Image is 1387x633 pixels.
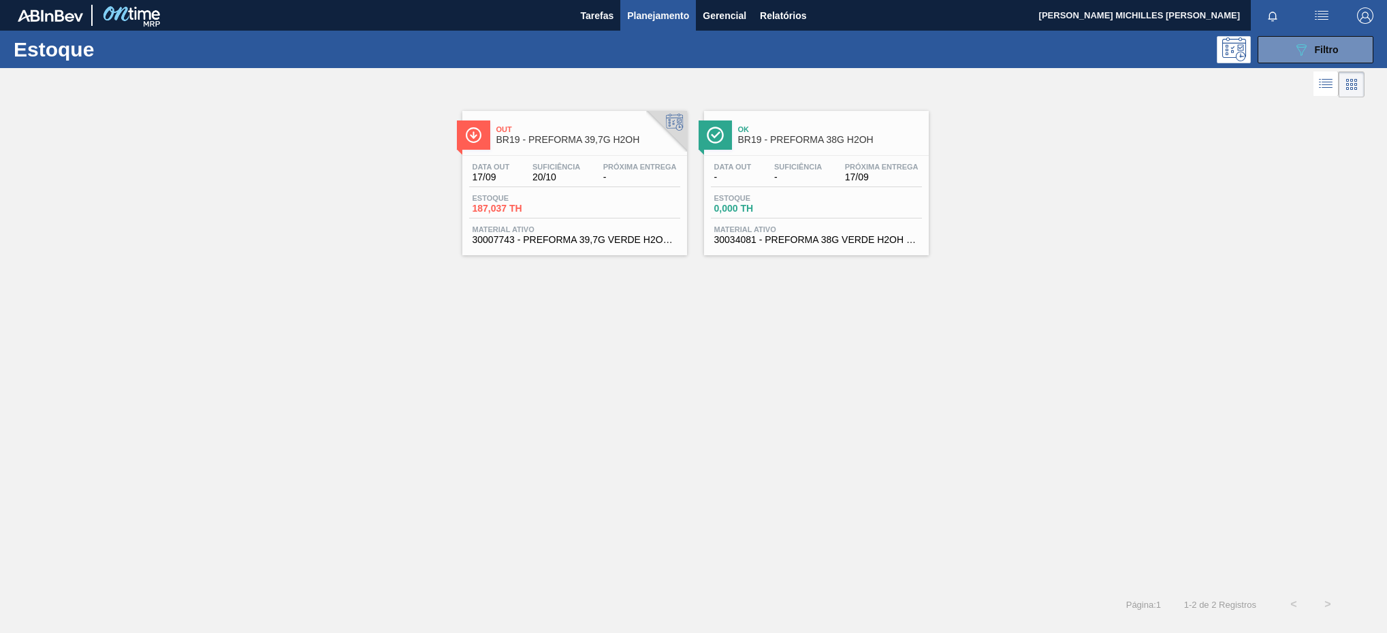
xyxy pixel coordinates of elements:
img: Logout [1357,7,1373,24]
span: Gerencial [703,7,746,24]
span: Data out [714,163,752,171]
span: Data out [473,163,510,171]
span: Estoque [714,194,810,202]
button: < [1277,587,1311,621]
button: Filtro [1258,36,1373,63]
span: Filtro [1315,44,1339,55]
span: - [774,172,822,182]
img: userActions [1313,7,1330,24]
div: Visão em Lista [1313,71,1339,97]
span: Próxima Entrega [845,163,919,171]
span: Tarefas [580,7,613,24]
span: Material ativo [473,225,677,233]
span: 187,037 TH [473,204,568,214]
span: BR19 - PREFORMA 39,7G H2OH [496,135,680,145]
a: ÍconeOutBR19 - PREFORMA 39,7G H2OHData out17/09Suficiência20/10Próxima Entrega-Estoque187,037 THM... [452,101,694,255]
span: Planejamento [627,7,689,24]
img: Ícone [465,127,482,144]
span: Página : 1 [1126,600,1161,610]
span: 30007743 - PREFORMA 39,7G VERDE H2OH RECICLADA [473,235,677,245]
div: Pogramando: nenhum usuário selecionado [1217,36,1251,63]
span: 30034081 - PREFORMA 38G VERDE H2OH RECICLADA [714,235,919,245]
span: Ok [738,125,922,133]
a: ÍconeOkBR19 - PREFORMA 38G H2OHData out-Suficiência-Próxima Entrega17/09Estoque0,000 THMaterial a... [694,101,936,255]
span: Material ativo [714,225,919,233]
span: 1 - 2 de 2 Registros [1181,600,1256,610]
span: 0,000 TH [714,204,810,214]
span: Out [496,125,680,133]
img: Ícone [707,127,724,144]
button: > [1311,587,1345,621]
span: Relatórios [760,7,806,24]
h1: Estoque [14,42,219,57]
span: 20/10 [532,172,580,182]
span: 17/09 [845,172,919,182]
span: - [603,172,677,182]
img: TNhmsLtSVTkK8tSr43FrP2fwEKptu5GPRR3wAAAABJRU5ErkJggg== [18,10,83,22]
button: Notificações [1251,6,1294,25]
span: Suficiência [532,163,580,171]
span: 17/09 [473,172,510,182]
span: - [714,172,752,182]
span: Estoque [473,194,568,202]
span: BR19 - PREFORMA 38G H2OH [738,135,922,145]
div: Visão em Cards [1339,71,1365,97]
span: Suficiência [774,163,822,171]
span: Próxima Entrega [603,163,677,171]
